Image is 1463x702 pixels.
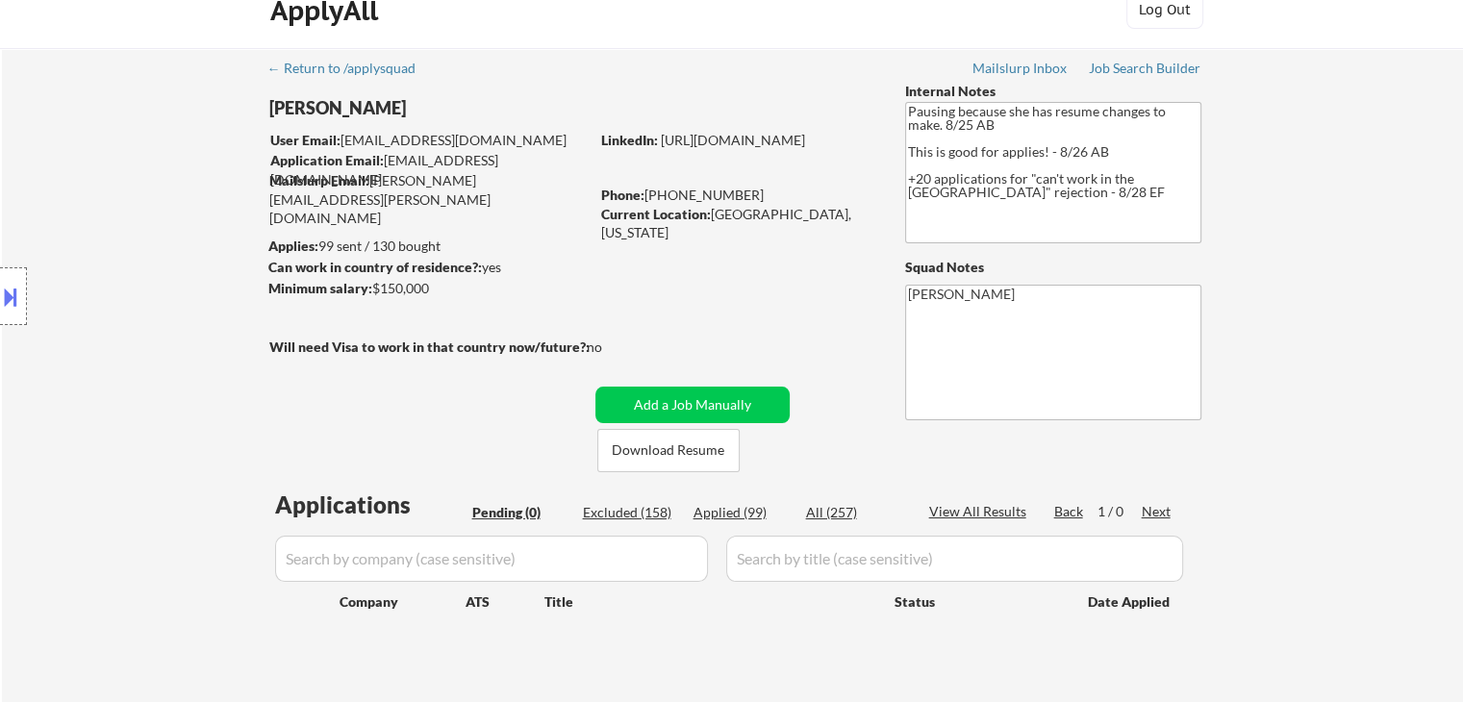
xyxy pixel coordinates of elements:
div: Title [544,592,876,612]
a: Mailslurp Inbox [972,61,1069,80]
div: ← Return to /applysquad [267,62,434,75]
input: Search by company (case sensitive) [275,536,708,582]
div: [PHONE_NUMBER] [601,186,873,205]
div: 99 sent / 130 bought [268,237,589,256]
button: Add a Job Manually [595,387,790,423]
a: ← Return to /applysquad [267,61,434,80]
div: Back [1054,502,1085,521]
div: Excluded (158) [583,503,679,522]
button: Download Resume [597,429,740,472]
div: [EMAIL_ADDRESS][DOMAIN_NAME] [270,131,589,150]
a: [URL][DOMAIN_NAME] [661,132,805,148]
div: Internal Notes [905,82,1201,101]
div: [PERSON_NAME][EMAIL_ADDRESS][PERSON_NAME][DOMAIN_NAME] [269,171,589,228]
div: Squad Notes [905,258,1201,277]
div: Date Applied [1088,592,1173,612]
div: Next [1142,502,1173,521]
div: Pending (0) [472,503,568,522]
div: Applied (99) [694,503,790,522]
strong: LinkedIn: [601,132,658,148]
input: Search by title (case sensitive) [726,536,1183,582]
div: All (257) [806,503,902,522]
div: [EMAIL_ADDRESS][DOMAIN_NAME] [270,151,589,188]
div: 1 / 0 [1097,502,1142,521]
div: View All Results [929,502,1032,521]
strong: Will need Visa to work in that country now/future?: [269,338,590,355]
div: [PERSON_NAME] [269,96,665,120]
div: ATS [466,592,544,612]
div: Status [895,584,1060,618]
div: Applications [275,493,466,516]
div: yes [268,258,583,277]
div: no [587,338,642,357]
div: [GEOGRAPHIC_DATA], [US_STATE] [601,205,873,242]
a: Job Search Builder [1089,61,1201,80]
div: Mailslurp Inbox [972,62,1069,75]
strong: Phone: [601,187,644,203]
div: $150,000 [268,279,589,298]
strong: Can work in country of residence?: [268,259,482,275]
strong: Current Location: [601,206,711,222]
div: Company [340,592,466,612]
div: Job Search Builder [1089,62,1201,75]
